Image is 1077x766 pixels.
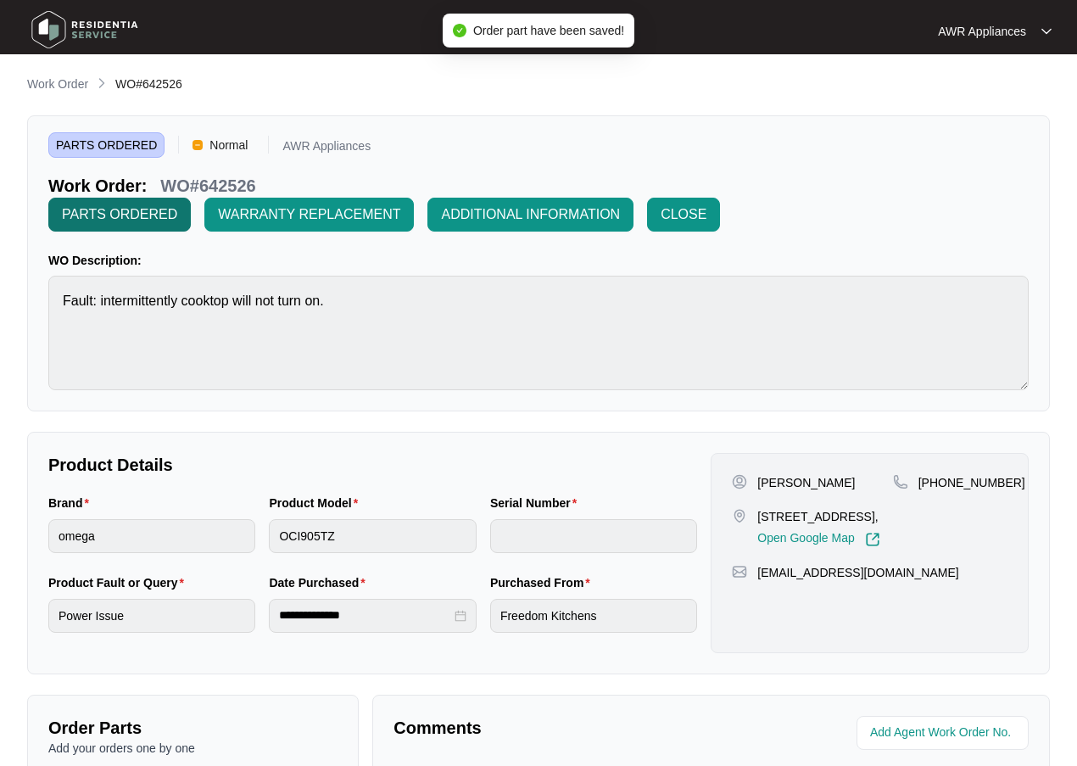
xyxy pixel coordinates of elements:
span: check-circle [453,24,466,37]
a: Work Order [24,75,92,94]
p: WO Description: [48,252,1029,269]
img: map-pin [893,474,908,489]
p: [PERSON_NAME] [757,474,855,491]
input: Date Purchased [279,607,450,624]
span: Order part have been saved! [473,24,624,37]
button: ADDITIONAL INFORMATION [427,198,633,232]
img: Link-External [865,532,880,547]
button: CLOSE [647,198,720,232]
span: Normal [203,132,254,158]
input: Product Model [269,519,476,553]
input: Purchased From [490,599,697,633]
label: Brand [48,495,96,512]
p: [STREET_ADDRESS], [757,508,879,525]
label: Purchased From [490,574,597,591]
label: Serial Number [490,495,583,512]
span: ADDITIONAL INFORMATION [441,204,620,225]
span: WARRANTY REPLACEMENT [218,204,400,225]
input: Add Agent Work Order No. [870,723,1018,743]
p: Comments [393,716,699,740]
span: PARTS ORDERED [48,132,165,158]
p: Add your orders one by one [48,740,338,757]
span: PARTS ORDERED [62,204,177,225]
p: Work Order [27,75,88,92]
button: WARRANTY REPLACEMENT [204,198,414,232]
p: Product Details [48,453,697,477]
img: residentia service logo [25,4,144,55]
label: Date Purchased [269,574,371,591]
p: Order Parts [48,716,338,740]
img: user-pin [732,474,747,489]
a: Open Google Map [757,532,879,547]
textarea: Fault: intermittently cooktop will not turn on. [48,276,1029,390]
img: map-pin [732,508,747,523]
span: CLOSE [661,204,706,225]
img: map-pin [732,564,747,579]
input: Brand [48,519,255,553]
p: AWR Appliances [938,23,1026,40]
p: AWR Appliances [282,140,371,158]
p: [PHONE_NUMBER] [918,474,1025,491]
label: Product Model [269,495,365,512]
img: chevron-right [95,76,109,90]
button: PARTS ORDERED [48,198,191,232]
img: dropdown arrow [1041,27,1052,36]
p: WO#642526 [160,174,255,198]
span: WO#642526 [115,77,182,91]
p: Work Order: [48,174,147,198]
p: [EMAIL_ADDRESS][DOMAIN_NAME] [757,564,958,581]
label: Product Fault or Query [48,574,191,591]
img: Vercel Logo [193,140,203,150]
input: Product Fault or Query [48,599,255,633]
input: Serial Number [490,519,697,553]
